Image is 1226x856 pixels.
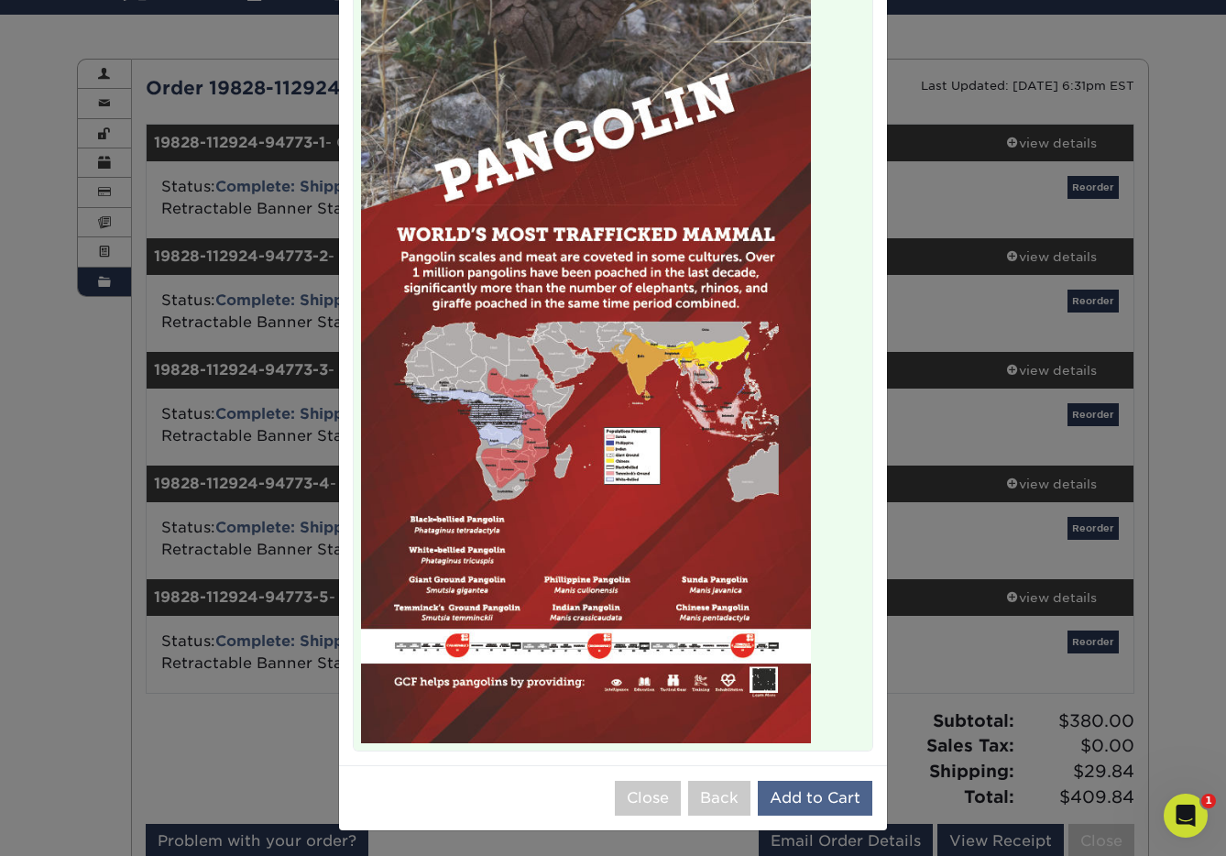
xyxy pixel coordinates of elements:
[1201,794,1216,808] span: 1
[758,781,872,816] button: Add to Cart
[1164,794,1208,838] iframe: Intercom live chat
[688,781,750,816] button: Back
[615,781,681,816] button: Close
